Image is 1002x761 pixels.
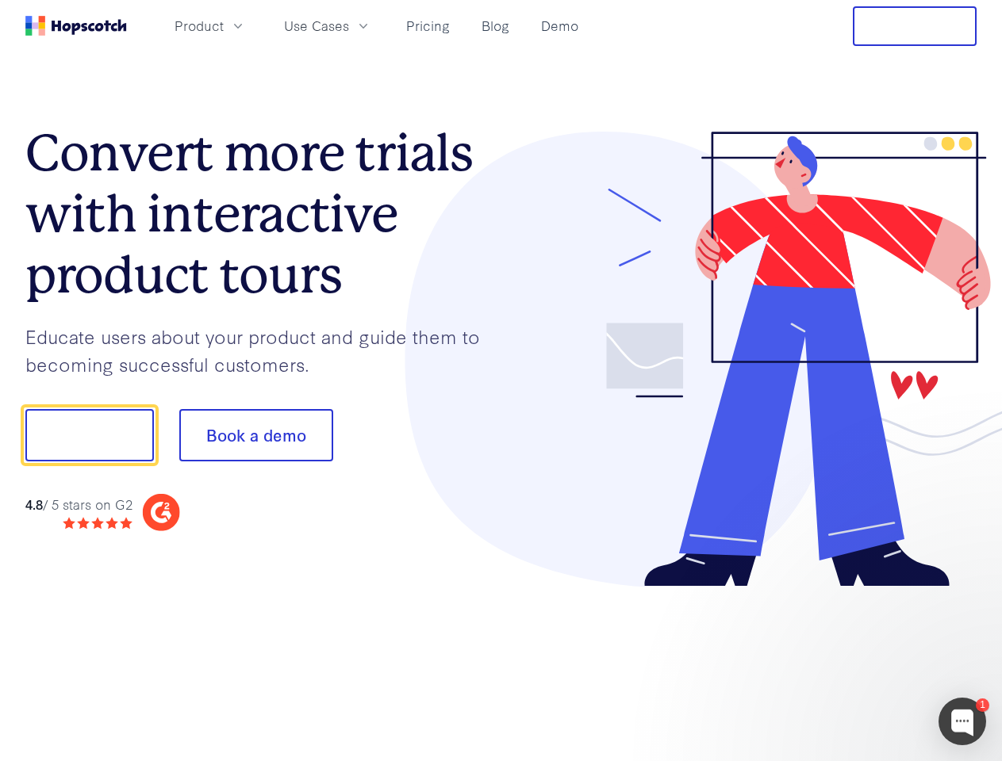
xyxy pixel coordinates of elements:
a: Pricing [400,13,456,39]
button: Use Cases [274,13,381,39]
a: Blog [475,13,516,39]
span: Product [175,16,224,36]
button: Book a demo [179,409,333,461]
p: Educate users about your product and guide them to becoming successful customers. [25,323,501,377]
div: 1 [976,698,989,712]
button: Free Trial [853,6,977,46]
button: Product [165,13,255,39]
strong: 4.8 [25,495,43,513]
button: Show me! [25,409,154,461]
a: Demo [535,13,585,39]
a: Home [25,16,127,36]
span: Use Cases [284,16,349,36]
h1: Convert more trials with interactive product tours [25,123,501,305]
div: / 5 stars on G2 [25,495,132,514]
